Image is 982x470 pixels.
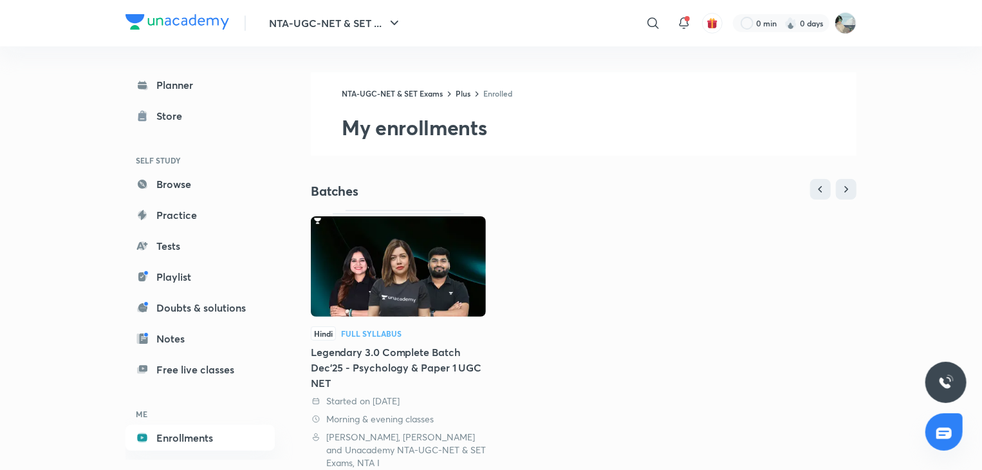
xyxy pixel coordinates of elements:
div: Legendary 3.0 Complete Batch Dec'25 - Psychology & Paper 1 UGC NET [311,344,486,391]
img: avatar [707,17,718,29]
div: Started on 12 Jul 2025 [311,395,486,408]
img: streak [784,17,797,30]
div: Full Syllabus [341,330,402,337]
a: Planner [125,72,275,98]
a: Free live classes [125,357,275,382]
h6: ME [125,403,275,425]
h2: My enrollments [342,115,857,140]
a: ThumbnailHindiFull SyllabusLegendary 3.0 Complete Batch Dec'25 - Psychology & Paper 1 UGC NET Sta... [311,210,486,469]
a: Notes [125,326,275,352]
a: Enrolled [483,88,512,99]
button: NTA-UGC-NET & SET ... [261,10,410,36]
a: Doubts & solutions [125,295,275,321]
a: Enrollments [125,425,275,451]
a: Playlist [125,264,275,290]
div: Rajat Kumar, Hafsa Malik and Unacademy NTA-UGC-NET & SET Exams, NTA I [311,431,486,469]
a: Company Logo [125,14,229,33]
a: Practice [125,202,275,228]
a: Store [125,103,275,129]
img: Thumbnail [311,216,486,317]
a: Plus [456,88,470,99]
div: Morning & evening classes [311,413,486,426]
img: Company Logo [125,14,229,30]
a: NTA-UGC-NET & SET Exams [342,88,443,99]
a: Browse [125,171,275,197]
h4: Batches [311,183,584,200]
img: Sanskrati Shresth [835,12,857,34]
h6: SELF STUDY [125,149,275,171]
button: avatar [702,13,723,33]
div: Store [156,108,190,124]
a: Tests [125,233,275,259]
img: ttu [938,375,954,390]
span: Hindi [311,326,336,341]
